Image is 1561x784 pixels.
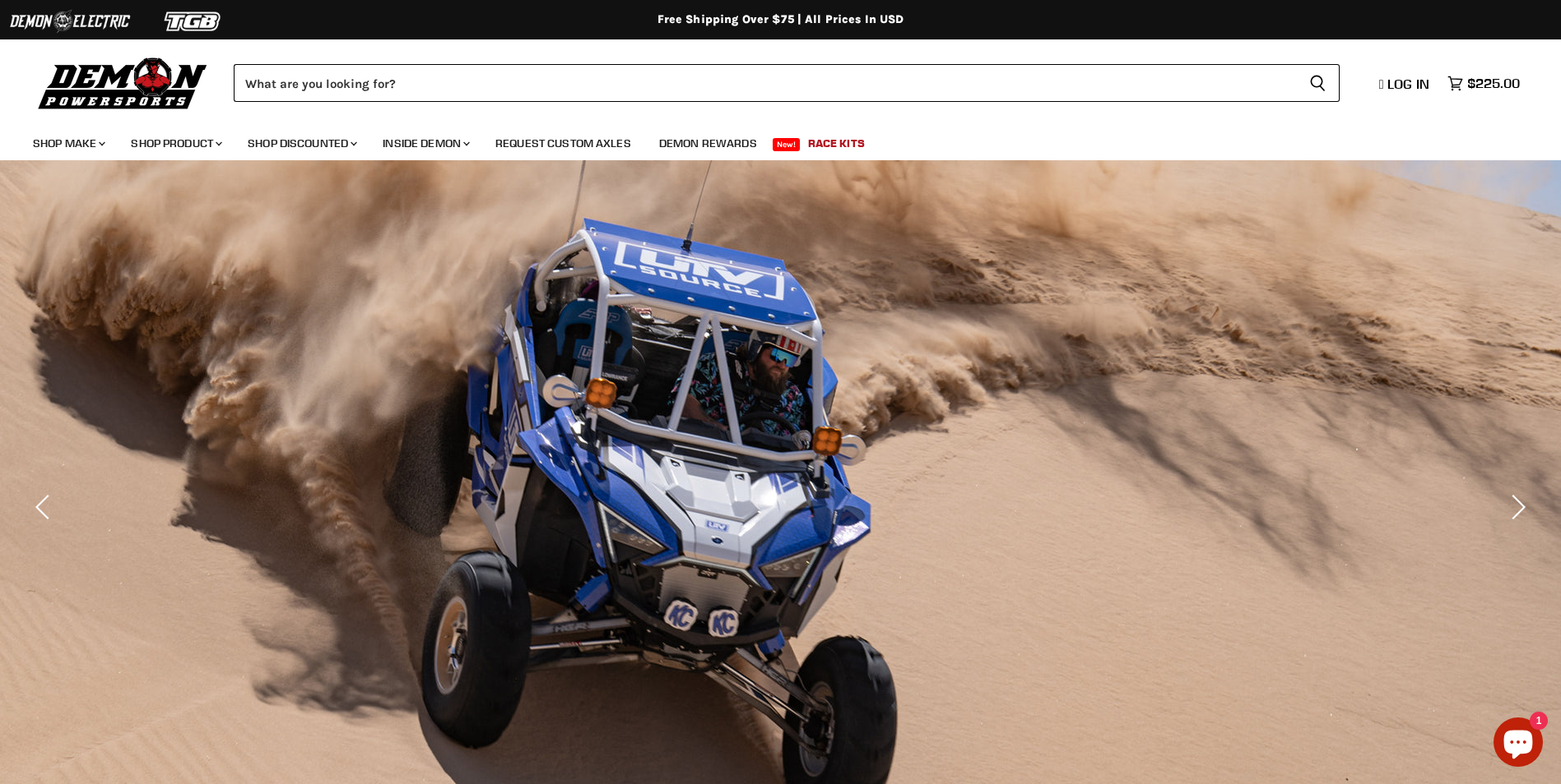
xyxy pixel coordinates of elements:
[1372,76,1439,91] a: Log in
[370,127,480,160] a: Inside Demon
[647,127,769,160] a: Demon Rewards
[33,53,213,112] img: Demon Powersports
[773,138,801,151] span: New!
[235,127,367,160] a: Shop Discounted
[1489,717,1548,771] inbox-online-store-chat: Shopify online store chat
[234,64,1340,102] form: Product
[1439,71,1528,95] a: $225.00
[118,127,232,160] a: Shop Product
[21,127,115,160] a: Shop Make
[132,6,255,37] img: TGB Logo 2
[1296,64,1340,102] button: Search
[1467,76,1520,91] span: $225.00
[123,12,1439,27] div: Free Shipping Over $75 | All Prices In USD
[21,120,1516,160] ul: Main menu
[29,491,62,523] button: Previous
[8,6,132,37] img: Demon Electric Logo 2
[483,127,643,160] a: Request Custom Axles
[796,127,877,160] a: Race Kits
[1499,491,1532,523] button: Next
[1387,76,1429,92] span: Log in
[234,64,1296,102] input: Search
